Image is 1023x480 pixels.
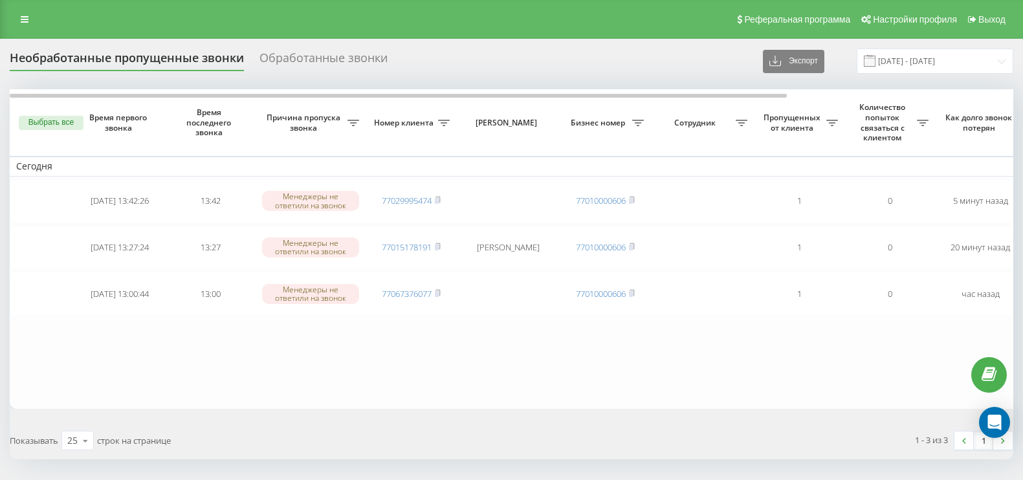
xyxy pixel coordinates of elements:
[763,50,824,73] button: Экспорт
[382,288,432,300] a: 77067376077
[262,191,359,210] div: Менеджеры не ответили на звонок
[754,272,844,316] td: 1
[754,226,844,270] td: 1
[576,288,626,300] a: 77010000606
[754,179,844,223] td: 1
[915,433,948,446] div: 1 - 3 из 3
[165,179,256,223] td: 13:42
[657,118,736,128] span: Сотрудник
[10,51,244,71] div: Необработанные пропущенные звонки
[844,179,935,223] td: 0
[74,179,165,223] td: [DATE] 13:42:26
[576,195,626,206] a: 77010000606
[978,14,1006,25] span: Выход
[262,284,359,303] div: Менеджеры не ответили на звонок
[760,113,826,133] span: Пропущенных от клиента
[175,107,245,138] span: Время последнего звонка
[979,407,1010,438] div: Open Intercom Messenger
[10,435,58,446] span: Показывать
[165,272,256,316] td: 13:00
[844,272,935,316] td: 0
[382,241,432,253] a: 77015178191
[382,195,432,206] a: 77029995474
[262,237,359,257] div: Менеджеры не ответили на звонок
[844,226,935,270] td: 0
[576,241,626,253] a: 77010000606
[851,102,917,142] span: Количество попыток связаться с клиентом
[262,113,347,133] span: Причина пропуска звонка
[467,118,549,128] span: [PERSON_NAME]
[74,272,165,316] td: [DATE] 13:00:44
[165,226,256,270] td: 13:27
[85,113,155,133] span: Время первого звонка
[456,226,560,270] td: [PERSON_NAME]
[566,118,632,128] span: Бизнес номер
[945,113,1015,133] span: Как долго звонок потерян
[74,226,165,270] td: [DATE] 13:27:24
[873,14,957,25] span: Настройки профиля
[372,118,438,128] span: Номер клиента
[744,14,850,25] span: Реферальная программа
[259,51,388,71] div: Обработанные звонки
[974,431,993,450] a: 1
[67,434,78,447] div: 25
[97,435,171,446] span: строк на странице
[19,116,83,130] button: Выбрать все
